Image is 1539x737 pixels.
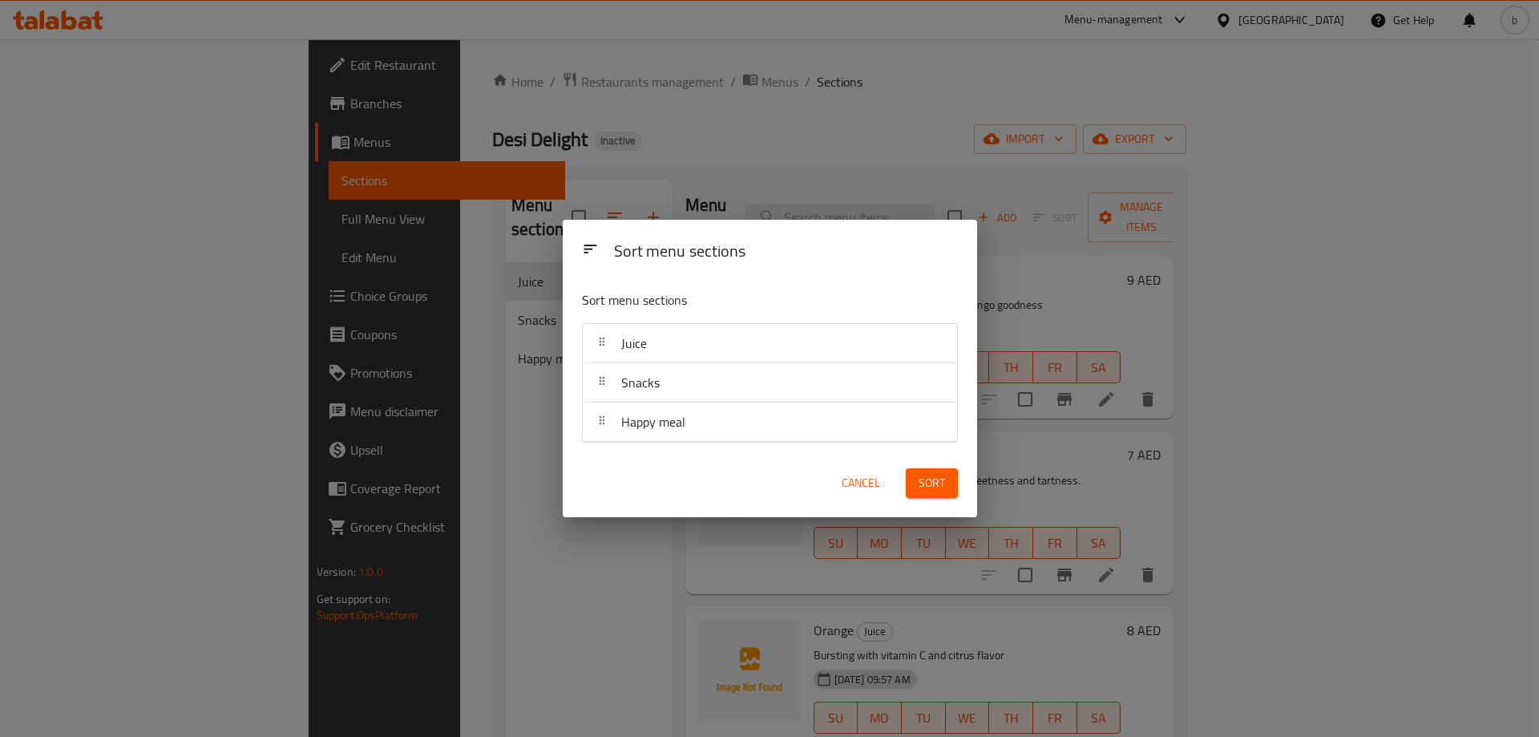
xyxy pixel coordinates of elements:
[906,468,958,498] button: Sort
[621,331,647,355] span: Juice
[583,403,957,442] div: Happy meal
[608,234,964,270] div: Sort menu sections
[582,290,880,310] p: Sort menu sections
[621,371,660,395] span: Snacks
[919,473,945,493] span: Sort
[583,324,957,363] div: Juice
[583,363,957,403] div: Snacks
[842,473,880,493] span: Cancel
[835,468,887,498] button: Cancel
[621,410,685,434] span: Happy meal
